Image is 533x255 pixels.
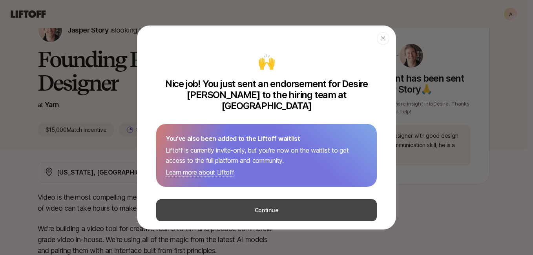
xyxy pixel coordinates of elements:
button: Continue [156,199,377,221]
p: Liftoff is currently invite-only, but you're now on the waitlist to get access to the full platfo... [166,145,367,166]
p: You’ve also been added to the Liftoff waitlist [166,133,367,144]
a: Learn more about Liftoff [166,168,234,177]
div: 🙌 [258,51,276,72]
p: Nice job! You just sent an endorsement for Desire [PERSON_NAME] to the hiring team at [GEOGRAPHIC... [156,78,377,111]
